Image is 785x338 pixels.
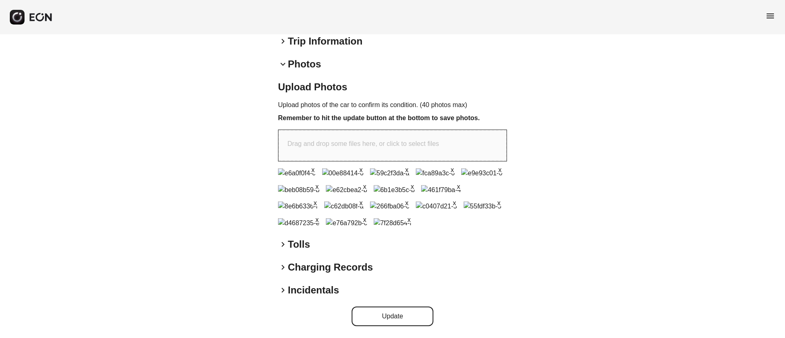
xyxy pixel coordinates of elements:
[361,215,369,223] button: x
[278,36,288,46] span: keyboard_arrow_right
[278,100,507,110] p: Upload photos of the car to confirm its condition. (40 photos max)
[324,201,363,211] img: c62db08f-a
[357,165,365,173] button: x
[496,165,504,173] button: x
[361,182,369,190] button: x
[288,58,321,71] h2: Photos
[313,215,321,223] button: x
[288,35,363,48] h2: Trip Information
[288,238,310,251] h2: Tolls
[278,185,319,195] img: beb08b59-b
[454,182,462,190] button: x
[464,201,502,211] img: 55fdf33b-5
[461,168,502,178] img: e9e93c01-0
[416,201,457,211] img: c0407d21-5
[278,285,288,295] span: keyboard_arrow_right
[288,261,373,274] h2: Charging Records
[326,218,367,228] img: e76a792b-c
[421,185,461,195] img: 461f79ba-4
[322,168,363,178] img: 00e88414-6
[765,11,775,21] span: menu
[495,198,503,206] button: x
[374,218,412,228] img: 7f28d654-f
[278,218,319,228] img: d4687235-e
[287,139,439,149] p: Drag and drop some files here, or click to select files
[403,198,411,206] button: x
[326,185,367,195] img: e62cbea2-b
[403,165,411,173] button: x
[278,168,316,178] img: e6a0f0f4-c
[278,201,318,211] img: 8e6b6336-f
[278,262,288,272] span: keyboard_arrow_right
[278,240,288,249] span: keyboard_arrow_right
[357,198,365,206] button: x
[352,307,433,326] button: Update
[405,215,413,223] button: x
[451,198,459,206] button: x
[278,81,507,94] h2: Upload Photos
[448,165,456,173] button: x
[408,182,416,190] button: x
[278,59,288,69] span: keyboard_arrow_down
[313,182,321,190] button: x
[278,113,507,123] h3: Remember to hit the update button at the bottom to save photos.
[374,185,415,195] img: 6b1e3b5c-b
[370,168,409,178] img: 59c2f3da-a
[370,201,409,211] img: 266fba06-c
[309,165,317,173] button: x
[288,284,339,297] h2: Incidentals
[416,168,455,178] img: fca89a3c-6
[311,198,319,206] button: x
